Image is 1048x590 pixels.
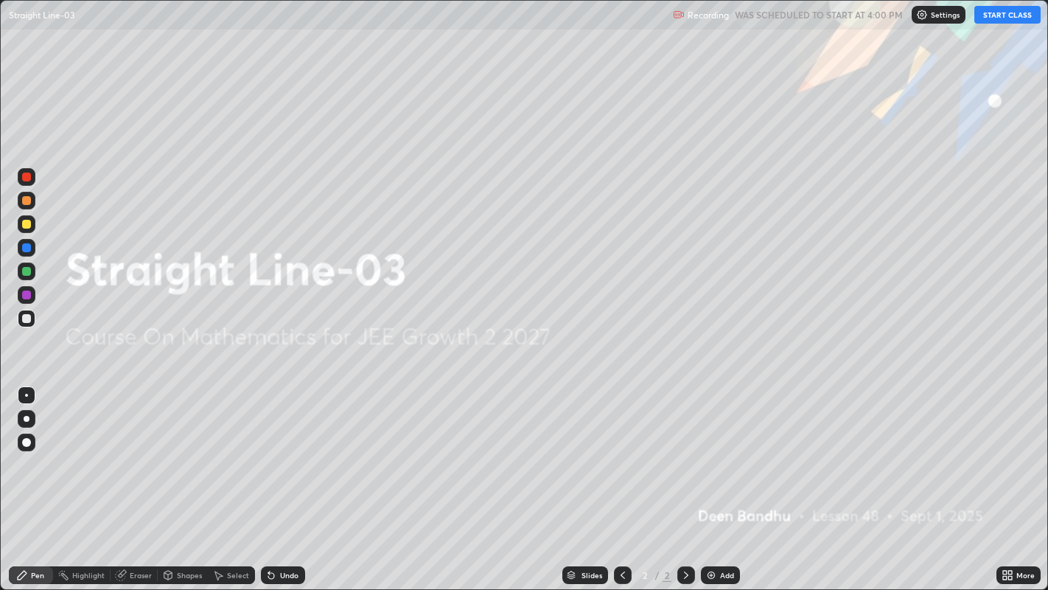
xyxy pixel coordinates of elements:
[688,10,729,21] p: Recording
[931,11,960,18] p: Settings
[735,8,903,21] h5: WAS SCHEDULED TO START AT 4:00 PM
[705,569,717,581] img: add-slide-button
[31,572,44,579] div: Pen
[655,571,660,580] div: /
[673,9,685,21] img: recording.375f2c34.svg
[720,572,734,579] div: Add
[72,572,105,579] div: Highlight
[663,569,671,582] div: 2
[637,571,652,580] div: 2
[974,6,1041,24] button: START CLASS
[1016,572,1035,579] div: More
[280,572,298,579] div: Undo
[130,572,152,579] div: Eraser
[177,572,202,579] div: Shapes
[916,9,928,21] img: class-settings-icons
[9,9,75,21] p: Straight Line-03
[227,572,249,579] div: Select
[581,572,602,579] div: Slides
